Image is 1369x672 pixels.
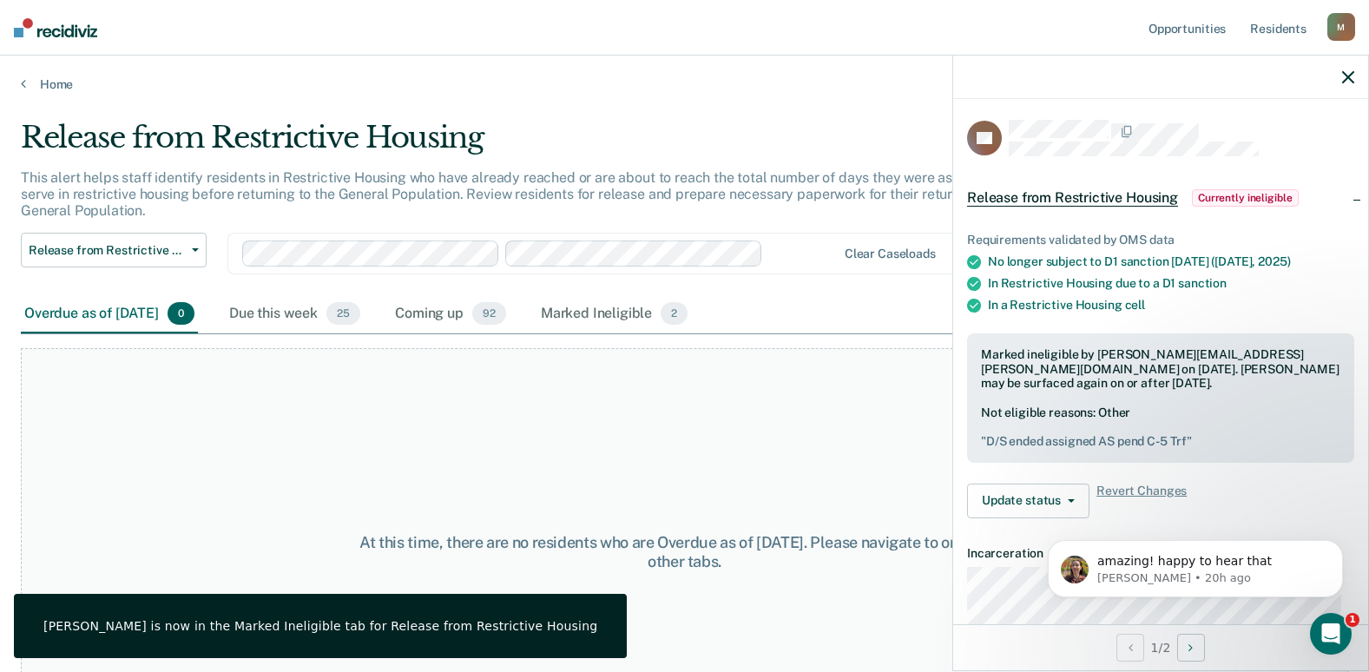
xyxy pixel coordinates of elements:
[299,28,330,59] div: Close
[967,189,1178,207] span: Release from Restrictive Housing
[115,351,171,369] div: • 20h ago
[981,347,1340,391] div: Marked ineligible by [PERSON_NAME][EMAIL_ADDRESS][PERSON_NAME][DOMAIN_NAME] on [DATE]. [PERSON_NA...
[174,512,347,582] button: Messages
[35,241,313,271] p: How can we help?
[21,120,1048,169] div: Release from Restrictive Housing
[981,405,1340,449] div: Not eligible reasons: Other
[1346,613,1359,627] span: 1
[43,618,597,634] div: [PERSON_NAME] is now in the Marked Ineligible tab for Release from Restrictive Housing
[67,556,106,568] span: Home
[988,276,1354,291] div: In Restrictive Housing due to a D1
[537,295,692,333] div: Marked Ineligible
[472,302,506,325] span: 92
[1192,189,1299,207] span: Currently ineligible
[953,170,1368,226] div: Release from Restrictive HousingCurrently ineligible
[953,624,1368,670] div: 1 / 2
[36,307,312,326] div: Recent message
[17,293,330,384] div: Recent messageProfile image for Rajanamazing! happy to hear thatRajan•20h ago
[1125,298,1145,312] span: cell
[392,295,510,333] div: Coming up
[353,533,1017,570] div: At this time, there are no residents who are Overdue as of [DATE]. Please navigate to one of the ...
[967,233,1354,247] div: Requirements validated by OMS data
[326,302,360,325] span: 25
[14,18,97,37] img: Recidiviz
[988,298,1354,313] div: In a Restrictive Housing
[17,392,330,440] div: Send us a message
[661,302,688,325] span: 2
[170,28,205,63] img: Profile image for Kim
[1258,254,1290,268] span: 2025)
[967,484,1089,518] button: Update status
[18,319,329,383] div: Profile image for Rajanamazing! happy to hear thatRajan•20h ago
[77,334,273,348] span: amazing! happy to hear that
[21,76,1348,92] a: Home
[1177,634,1205,662] button: Next Opportunity
[1096,484,1187,518] span: Revert Changes
[29,243,185,258] span: Release from Restrictive Housing
[236,28,271,63] div: Profile image for Krysty
[988,254,1354,269] div: No longer subject to D1 sanction [DATE] ([DATE],
[981,434,1340,449] pre: " D/S ended assigned AS pend C-5 Trf "
[21,295,198,333] div: Overdue as of [DATE]
[1116,634,1144,662] button: Previous Opportunity
[226,295,364,333] div: Due this week
[168,302,194,325] span: 0
[35,33,130,61] img: logo
[1022,504,1369,625] iframe: Intercom notifications message
[845,247,936,261] div: Clear caseloads
[35,123,313,241] p: Hi [PERSON_NAME][EMAIL_ADDRESS][PERSON_NAME][DOMAIN_NAME] 👋
[1310,613,1352,655] iframe: Intercom live chat
[203,28,238,63] img: Profile image for Rajan
[1327,13,1355,41] div: M
[231,556,291,568] span: Messages
[36,333,70,368] img: Profile image for Rajan
[967,546,1354,561] dt: Incarceration
[77,351,111,369] div: Rajan
[36,407,290,425] div: Send us a message
[21,169,1011,219] p: This alert helps staff identify residents in Restrictive Housing who have already reached or are ...
[1178,276,1227,290] span: sanction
